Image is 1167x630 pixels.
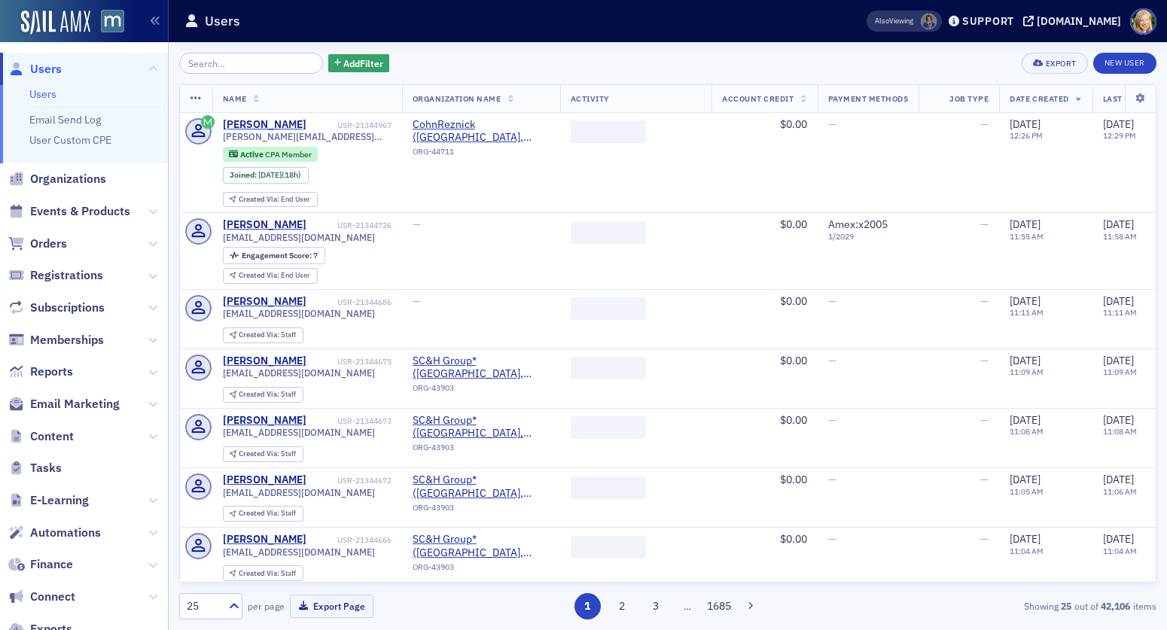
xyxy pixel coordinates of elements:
span: Active [240,149,265,160]
span: Users [30,61,62,78]
a: Automations [8,525,101,541]
span: [DATE] [1103,473,1134,486]
img: SailAMX [101,10,124,33]
span: — [828,117,836,131]
a: Tasks [8,460,62,476]
h1: Users [205,12,240,30]
span: [DATE] [1103,354,1134,367]
span: Engagement Score : [242,250,313,260]
span: $0.00 [780,218,807,231]
a: SC&H Group* ([GEOGRAPHIC_DATA], [GEOGRAPHIC_DATA]) [413,355,550,381]
div: ORG-43903 [413,503,550,518]
a: [PERSON_NAME] [223,218,306,232]
div: Created Via: Staff [223,565,303,581]
a: [PERSON_NAME] [223,355,306,368]
span: — [980,473,989,486]
div: USR-21344672 [309,476,392,485]
span: Created Via : [239,194,281,204]
label: per page [248,599,285,613]
span: CohnReznick (Bethesda, MD) [413,118,550,145]
div: [PERSON_NAME] [223,118,306,132]
span: Account Credit [722,93,794,104]
a: Memberships [8,332,104,348]
button: [DOMAIN_NAME] [1023,16,1126,26]
a: E-Learning [8,492,89,509]
button: Export [1022,53,1087,74]
span: Profile [1130,8,1156,35]
button: 1685 [706,593,733,619]
a: [PERSON_NAME] [223,295,306,309]
div: 25 [187,598,220,614]
span: ‌ [571,536,646,558]
div: Staff [239,450,296,458]
strong: 42,106 [1098,599,1133,613]
div: USR-21344673 [309,416,392,426]
span: [DATE] [1010,294,1041,308]
time: 11:04 AM [1010,546,1044,556]
a: [PERSON_NAME] [223,473,306,487]
a: Finance [8,556,73,573]
span: ‌ [571,357,646,379]
img: SailAMX [21,11,90,35]
div: Engagement Score: 7 [223,247,325,263]
span: Orders [30,236,67,252]
a: Orders [8,236,67,252]
div: Created Via: End User [223,192,318,208]
time: 11:58 AM [1103,231,1137,242]
div: Export [1046,59,1077,68]
div: Created Via: Staff [223,446,303,462]
strong: 25 [1059,599,1074,613]
span: [DATE] [1103,117,1134,131]
span: Chris Dougherty [921,14,937,29]
time: 11:05 AM [1010,486,1044,497]
span: Email Marketing [30,396,120,412]
a: Users [8,61,62,78]
a: Registrations [8,267,103,284]
span: [DATE] [1103,218,1134,231]
div: [DOMAIN_NAME] [1037,14,1121,28]
span: — [980,413,989,427]
span: 1 / 2029 [828,232,909,242]
span: ‌ [571,416,646,439]
span: Organizations [30,171,106,187]
span: SC&H Group* (Sparks Glencoe, MD) [413,414,550,440]
span: Last Updated [1103,93,1162,104]
div: Staff [239,331,296,339]
span: [DATE] [1010,354,1041,367]
a: SC&H Group* ([GEOGRAPHIC_DATA], [GEOGRAPHIC_DATA]) [413,473,550,500]
span: Created Via : [239,330,281,339]
div: Support [962,14,1014,28]
span: [DATE] [1010,218,1041,231]
a: Connect [8,589,75,605]
span: [EMAIL_ADDRESS][DOMAIN_NAME] [223,546,375,558]
div: Staff [239,391,296,399]
span: [DATE] [1010,413,1041,427]
span: [DATE] [258,169,282,180]
time: 11:04 AM [1103,546,1137,556]
span: — [980,532,989,546]
span: — [980,117,989,131]
span: E-Learning [30,492,89,509]
div: Staff [239,510,296,518]
div: USR-21344666 [309,535,392,545]
span: Finance [30,556,73,573]
a: Users [29,87,56,101]
span: [EMAIL_ADDRESS][DOMAIN_NAME] [223,427,375,438]
a: Content [8,428,74,445]
span: [DATE] [1103,532,1134,546]
span: $0.00 [780,473,807,486]
span: Connect [30,589,75,605]
div: Created Via: End User [223,268,318,284]
span: Date Created [1010,93,1068,104]
span: Add Filter [343,56,383,70]
a: Email Send Log [29,113,101,126]
span: [EMAIL_ADDRESS][DOMAIN_NAME] [223,232,375,243]
span: $0.00 [780,413,807,427]
a: [PERSON_NAME] [223,414,306,428]
span: Payment Methods [828,93,909,104]
div: Joined: 2025-09-30 00:00:00 [223,167,309,184]
a: CohnReznick ([GEOGRAPHIC_DATA], [GEOGRAPHIC_DATA]) [413,118,550,145]
span: — [413,218,421,231]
